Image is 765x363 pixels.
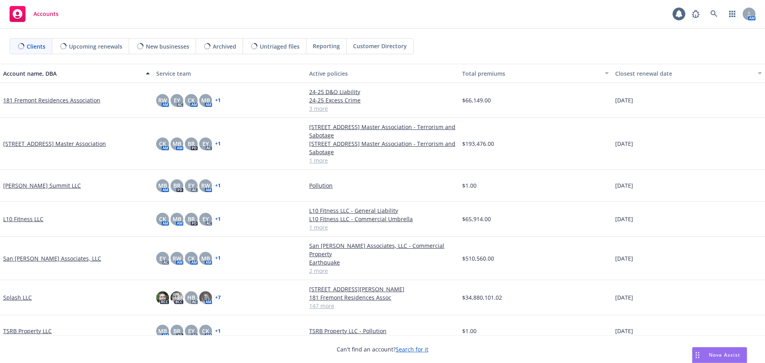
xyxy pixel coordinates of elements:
a: TSRB Property LLC - Pollution [309,327,456,335]
span: Can't find an account? [337,345,428,353]
span: HB [187,293,195,302]
span: BR [173,181,180,190]
span: Clients [27,42,45,51]
div: Total premiums [462,69,600,78]
span: MB [173,215,181,223]
a: + 1 [215,183,221,188]
button: Nova Assist [692,347,747,363]
span: Accounts [33,11,59,17]
a: Pollution [309,181,456,190]
span: [DATE] [615,181,633,190]
a: 181 Fremont Residences Association [3,96,100,104]
span: [DATE] [615,254,633,263]
span: [DATE] [615,327,633,335]
a: L10 Fitness LLC - General Liability [309,206,456,215]
a: 181 Fremont Residences Assoc [309,293,456,302]
img: photo [156,291,169,304]
span: EY [174,96,180,104]
a: 1 more [309,223,456,232]
a: 24-25 D&O Liability [309,88,456,96]
span: $1.00 [462,181,477,190]
a: 2 more [309,267,456,275]
a: 3 more [309,104,456,113]
span: MB [201,254,210,263]
span: [DATE] [615,293,633,302]
a: L10 Fitness LLC [3,215,43,223]
img: photo [199,291,212,304]
a: L10 Fitness LLC - Commercial Umbrella [309,215,456,223]
span: [DATE] [615,215,633,223]
a: + 7 [215,295,221,300]
button: Total premiums [459,64,612,83]
span: EY [188,327,194,335]
span: BR [188,139,195,148]
div: Drag to move [692,347,702,363]
span: CK [159,215,166,223]
a: TSRB Property LLC [3,327,52,335]
span: EY [202,139,209,148]
span: EY [202,215,209,223]
span: Upcoming renewals [69,42,122,51]
span: EY [159,254,166,263]
a: [STREET_ADDRESS][PERSON_NAME] [309,285,456,293]
div: Active policies [309,69,456,78]
a: + 1 [215,98,221,103]
span: $510,560.00 [462,254,494,263]
a: San [PERSON_NAME] Associates, LLC [3,254,101,263]
span: CK [159,139,166,148]
a: + 1 [215,217,221,222]
div: Closest renewal date [615,69,753,78]
span: $193,476.00 [462,139,494,148]
span: CK [188,254,195,263]
span: RW [158,96,167,104]
button: Service team [153,64,306,83]
span: [DATE] [615,139,633,148]
a: + 1 [215,141,221,146]
a: [PERSON_NAME] Summit LLC [3,181,81,190]
span: RW [201,181,210,190]
span: $66,149.00 [462,96,491,104]
a: Search for it [396,345,428,353]
a: + 1 [215,256,221,261]
a: 1 more [309,156,456,165]
a: San [PERSON_NAME] Associates, LLC - Commercial Property [309,241,456,258]
span: Customer Directory [353,42,407,50]
span: New businesses [146,42,189,51]
div: Account name, DBA [3,69,141,78]
span: CK [188,96,195,104]
span: BR [173,327,180,335]
button: Active policies [306,64,459,83]
span: CK [202,327,209,335]
span: Archived [213,42,236,51]
a: [STREET_ADDRESS] Master Association [3,139,106,148]
a: + 1 [215,329,221,334]
a: Report a Bug [688,6,704,22]
a: 147 more [309,302,456,310]
span: EY [188,181,194,190]
span: MB [158,327,167,335]
span: $1.00 [462,327,477,335]
a: [STREET_ADDRESS] Master Association - Terrorism and Sabotage [309,123,456,139]
a: [STREET_ADDRESS] Master Association - Terrorism and Sabotage [309,139,456,156]
div: Service team [156,69,303,78]
span: [DATE] [615,96,633,104]
span: MB [158,181,167,190]
img: photo [171,291,183,304]
a: 24-25 Excess Crime [309,96,456,104]
a: Switch app [724,6,740,22]
span: MB [201,96,210,104]
a: Splash LLC [3,293,32,302]
a: Search [706,6,722,22]
span: Untriaged files [260,42,300,51]
a: Earthquake [309,258,456,267]
span: Reporting [313,42,340,50]
span: Nova Assist [709,351,740,358]
span: MB [173,139,181,148]
span: BR [188,215,195,223]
